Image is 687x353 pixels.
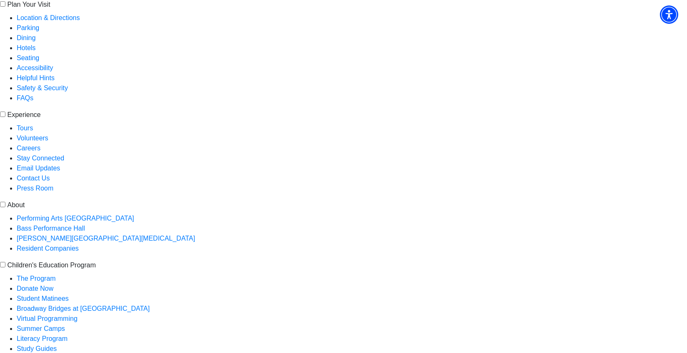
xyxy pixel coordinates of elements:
a: Seating [17,54,39,61]
label: Children's Education Program [7,260,96,270]
a: Bass Performance Hall [17,225,85,232]
a: Careers [17,145,40,152]
a: Volunteers [17,135,48,142]
a: Literacy Program [17,335,68,342]
label: Experience [7,110,40,120]
a: Student Matinees [17,295,69,302]
a: Dining [17,34,35,41]
label: About [7,200,25,210]
a: Email Updates [17,165,60,172]
a: Summer Camps [17,325,65,332]
a: Safety & Security [17,84,68,91]
a: Parking [17,24,39,31]
a: Hotels [17,44,35,51]
a: FAQs [17,94,33,102]
a: [PERSON_NAME][GEOGRAPHIC_DATA][MEDICAL_DATA] [17,235,195,242]
a: Study Guides [17,345,57,352]
a: Resident Companies [17,245,79,252]
a: The Program [17,275,56,282]
a: Helpful Hints [17,74,55,81]
div: Accessibility Menu [660,5,678,24]
a: Contact Us [17,175,50,182]
a: Accessibility [17,64,53,71]
a: Donate Now [17,285,53,292]
a: Tours [17,124,33,132]
a: Broadway Bridges at [GEOGRAPHIC_DATA] [17,305,150,312]
a: Performing Arts [GEOGRAPHIC_DATA] [17,215,134,222]
a: Press Room [17,185,53,192]
a: Virtual Programming [17,315,78,322]
a: Stay Connected [17,155,64,162]
a: Location & Directions [17,14,80,21]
